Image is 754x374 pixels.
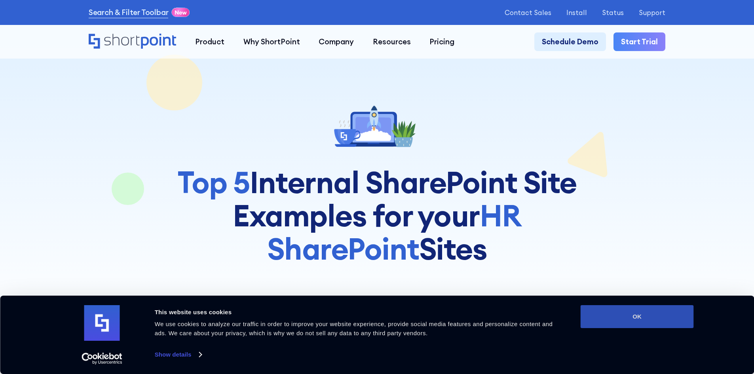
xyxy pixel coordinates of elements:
[613,32,665,51] a: Start Trial
[177,163,250,201] span: Top 5
[89,34,176,50] a: Home
[243,36,300,47] div: Why ShortPoint
[165,166,589,265] h1: Internal SharePoint Site Examples for your Sites
[195,36,224,47] div: Product
[309,32,363,51] a: Company
[319,36,354,47] div: Company
[581,305,694,328] button: OK
[429,36,454,47] div: Pricing
[89,7,169,18] a: Search & Filter Toolbar
[84,305,120,341] img: logo
[155,349,201,361] a: Show details
[566,9,587,16] a: Install
[505,9,551,16] a: Contact Sales
[373,36,411,47] div: Resources
[602,9,624,16] a: Status
[234,32,310,51] a: Why ShortPoint
[186,32,234,51] a: Product
[155,308,563,317] div: This website uses cookies
[639,9,665,16] a: Support
[67,353,137,365] a: Usercentrics Cookiebot - opens in a new window
[420,32,464,51] a: Pricing
[363,32,420,51] a: Resources
[267,196,521,268] span: HR SharePoint
[155,321,553,336] span: We use cookies to analyze our traffic in order to improve your website experience, provide social...
[534,32,606,51] a: Schedule Demo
